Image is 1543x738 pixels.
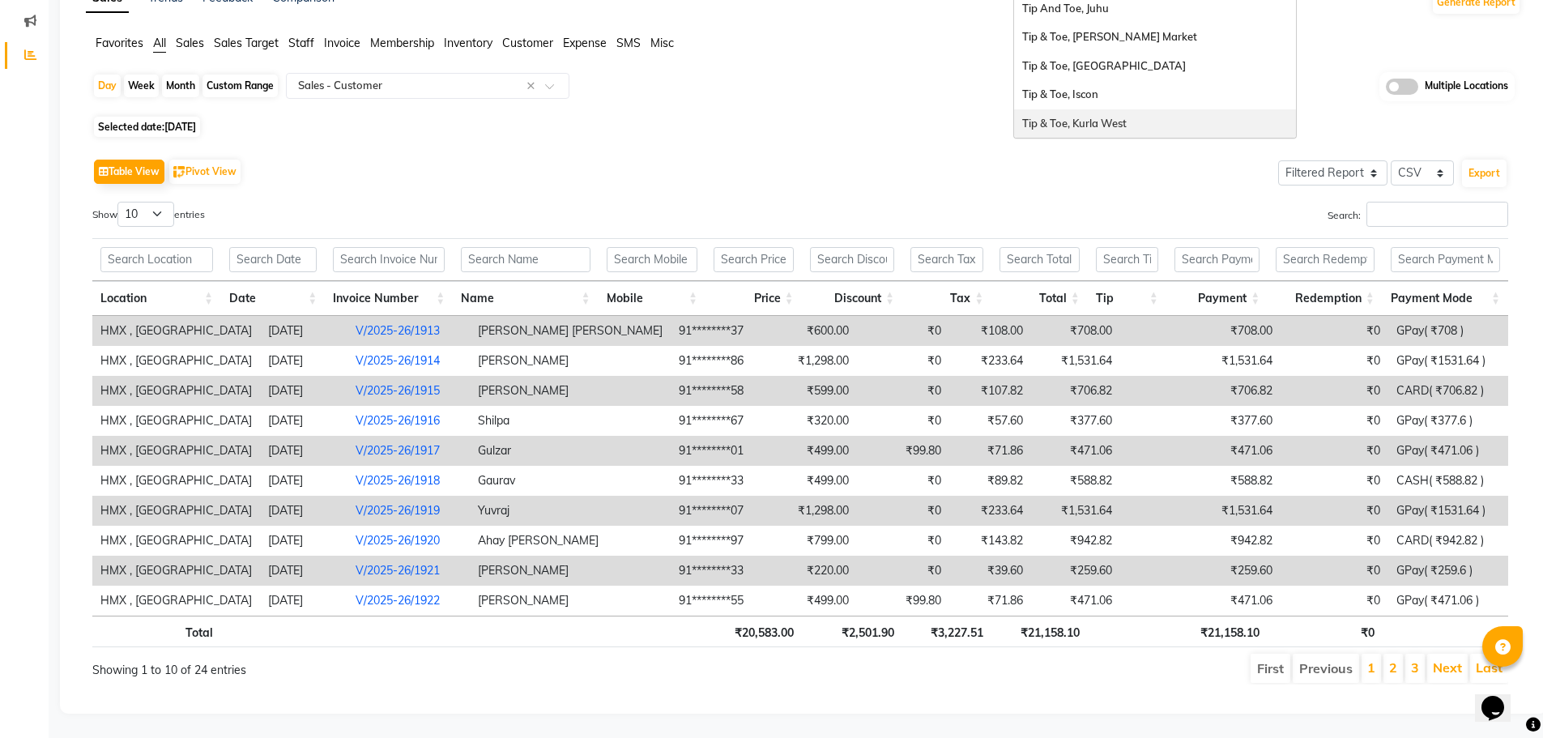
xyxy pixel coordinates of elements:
[1031,586,1119,616] td: ₹471.06
[92,466,260,496] td: HMX , [GEOGRAPHIC_DATA]
[1031,376,1119,406] td: ₹706.82
[949,496,1031,526] td: ₹233.64
[173,166,185,178] img: pivot.png
[705,281,801,316] th: Price: activate to sort column ascending
[260,496,347,526] td: [DATE]
[1268,281,1383,316] th: Redemption: activate to sort column ascending
[1367,659,1375,676] a: 1
[356,503,440,518] a: V/2025-26/1919
[769,526,857,556] td: ₹799.00
[461,247,590,272] input: Search Name
[857,406,949,436] td: ₹0
[444,36,492,50] span: Inventory
[1389,659,1397,676] a: 2
[92,202,205,227] label: Show entries
[92,406,260,436] td: HMX , [GEOGRAPHIC_DATA]
[94,117,200,137] span: Selected date:
[214,36,279,50] span: Sales Target
[857,436,949,466] td: ₹99.80
[94,160,164,184] button: Table View
[769,406,857,436] td: ₹320.00
[769,376,857,406] td: ₹599.00
[769,556,857,586] td: ₹220.00
[92,616,221,647] th: Total
[94,75,121,97] div: Day
[288,36,314,50] span: Staff
[260,436,347,466] td: [DATE]
[1383,281,1508,316] th: Payment Mode: activate to sort column ascending
[1425,79,1508,95] span: Multiple Locations
[229,247,317,272] input: Search Date
[1174,247,1260,272] input: Search Payment
[260,526,347,556] td: [DATE]
[1281,496,1388,526] td: ₹0
[453,281,598,316] th: Name: activate to sort column ascending
[1388,526,1508,556] td: CARD( ₹942.82 )
[1031,556,1119,586] td: ₹259.60
[1031,436,1119,466] td: ₹471.06
[607,247,698,272] input: Search Mobile
[769,466,857,496] td: ₹499.00
[857,376,949,406] td: ₹0
[1388,436,1508,466] td: GPay( ₹471.06 )
[857,526,949,556] td: ₹0
[1281,556,1388,586] td: ₹0
[1268,616,1383,647] th: ₹0
[1388,586,1508,616] td: GPay( ₹471.06 )
[857,316,949,346] td: ₹0
[949,436,1031,466] td: ₹71.86
[470,406,671,436] td: Shilpa
[949,556,1031,586] td: ₹39.60
[949,406,1031,436] td: ₹57.60
[902,281,991,316] th: Tax: activate to sort column ascending
[260,316,347,346] td: [DATE]
[1166,281,1268,316] th: Payment: activate to sort column ascending
[1475,673,1527,722] iframe: chat widget
[260,346,347,376] td: [DATE]
[1281,466,1388,496] td: ₹0
[1187,556,1281,586] td: ₹259.60
[92,652,668,679] div: Showing 1 to 10 of 24 entries
[92,586,260,616] td: HMX , [GEOGRAPHIC_DATA]
[526,78,540,95] span: Clear all
[949,466,1031,496] td: ₹89.82
[769,346,857,376] td: ₹1,298.00
[1281,406,1388,436] td: ₹0
[1281,436,1388,466] td: ₹0
[1462,160,1507,187] button: Export
[356,353,440,368] a: V/2025-26/1914
[802,281,902,316] th: Discount: activate to sort column ascending
[949,346,1031,376] td: ₹233.64
[169,160,241,184] button: Pivot View
[1031,406,1119,436] td: ₹377.60
[949,526,1031,556] td: ₹143.82
[1187,466,1281,496] td: ₹588.82
[96,36,143,50] span: Favorites
[705,616,801,647] th: ₹20,583.00
[356,593,440,608] a: V/2025-26/1922
[92,556,260,586] td: HMX , [GEOGRAPHIC_DATA]
[1022,87,1098,100] span: Tip & Toe, Iscon
[1388,496,1508,526] td: GPay( ₹1531.64 )
[1031,316,1119,346] td: ₹708.00
[802,616,902,647] th: ₹2,501.90
[260,466,347,496] td: [DATE]
[599,281,706,316] th: Mobile: activate to sort column ascending
[902,616,991,647] th: ₹3,227.51
[1022,117,1127,130] span: Tip & Toe, Kurla West
[92,436,260,466] td: HMX , [GEOGRAPHIC_DATA]
[260,406,347,436] td: [DATE]
[470,466,671,496] td: Gaurav
[260,556,347,586] td: [DATE]
[356,443,440,458] a: V/2025-26/1917
[1366,202,1508,227] input: Search:
[1281,586,1388,616] td: ₹0
[153,36,166,50] span: All
[857,496,949,526] td: ₹0
[92,496,260,526] td: HMX , [GEOGRAPHIC_DATA]
[910,247,983,272] input: Search Tax
[1166,616,1268,647] th: ₹21,158.10
[769,436,857,466] td: ₹499.00
[1476,659,1503,676] a: Last
[1388,466,1508,496] td: CASH( ₹588.82 )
